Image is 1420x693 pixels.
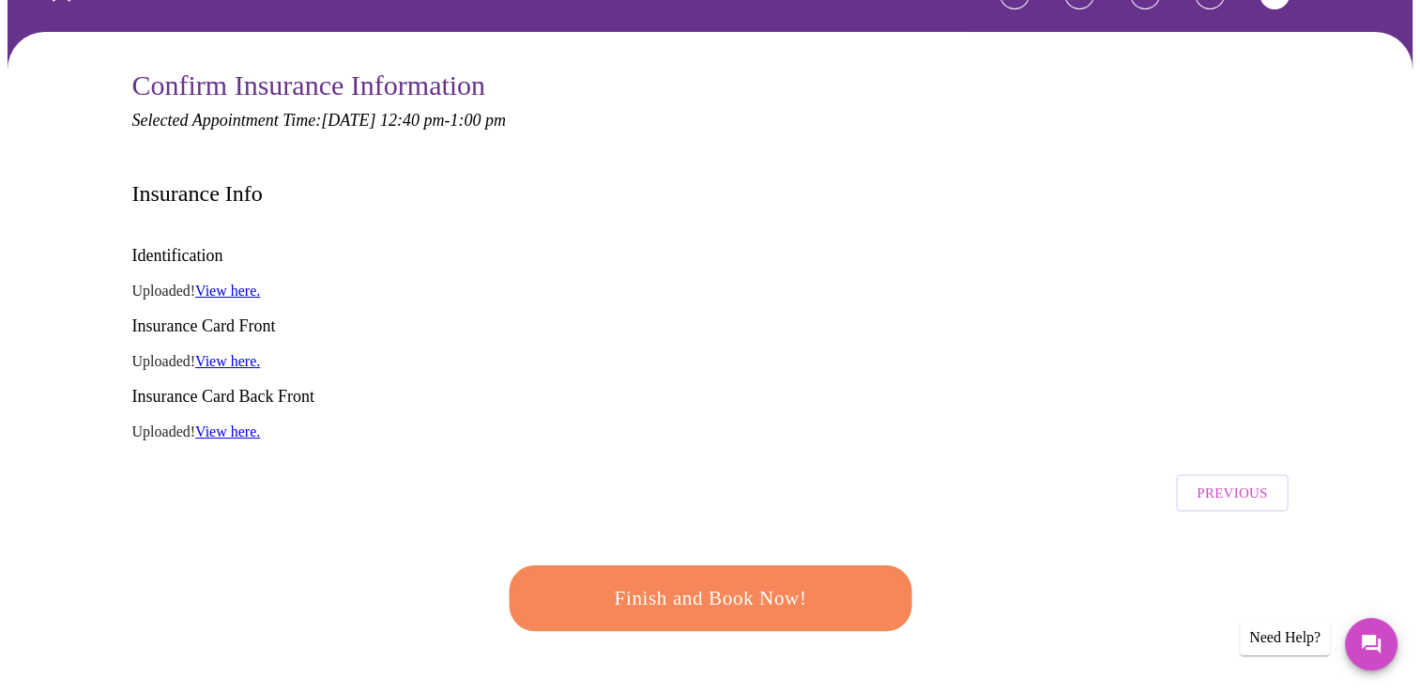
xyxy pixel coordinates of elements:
div: Need Help? [1240,620,1330,655]
h3: Identification [132,246,1289,266]
button: Messages [1345,618,1397,670]
a: View here. [195,353,260,369]
a: View here. [195,423,260,439]
span: Finish and Book Now! [537,581,884,616]
button: Finish and Book Now! [509,565,911,631]
a: View here. [195,283,260,299]
button: Previous [1176,474,1288,512]
p: Uploaded! [132,423,1289,440]
h3: Insurance Card Back Front [132,387,1289,407]
em: Selected Appointment Time: [DATE] 12:40 pm - 1:00 pm [132,111,506,130]
span: Previous [1197,481,1267,505]
h3: Insurance Card Front [132,316,1289,336]
h3: Insurance Info [132,181,263,207]
p: Uploaded! [132,283,1289,300]
h3: Confirm Insurance Information [132,69,1289,101]
p: Uploaded! [132,353,1289,370]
